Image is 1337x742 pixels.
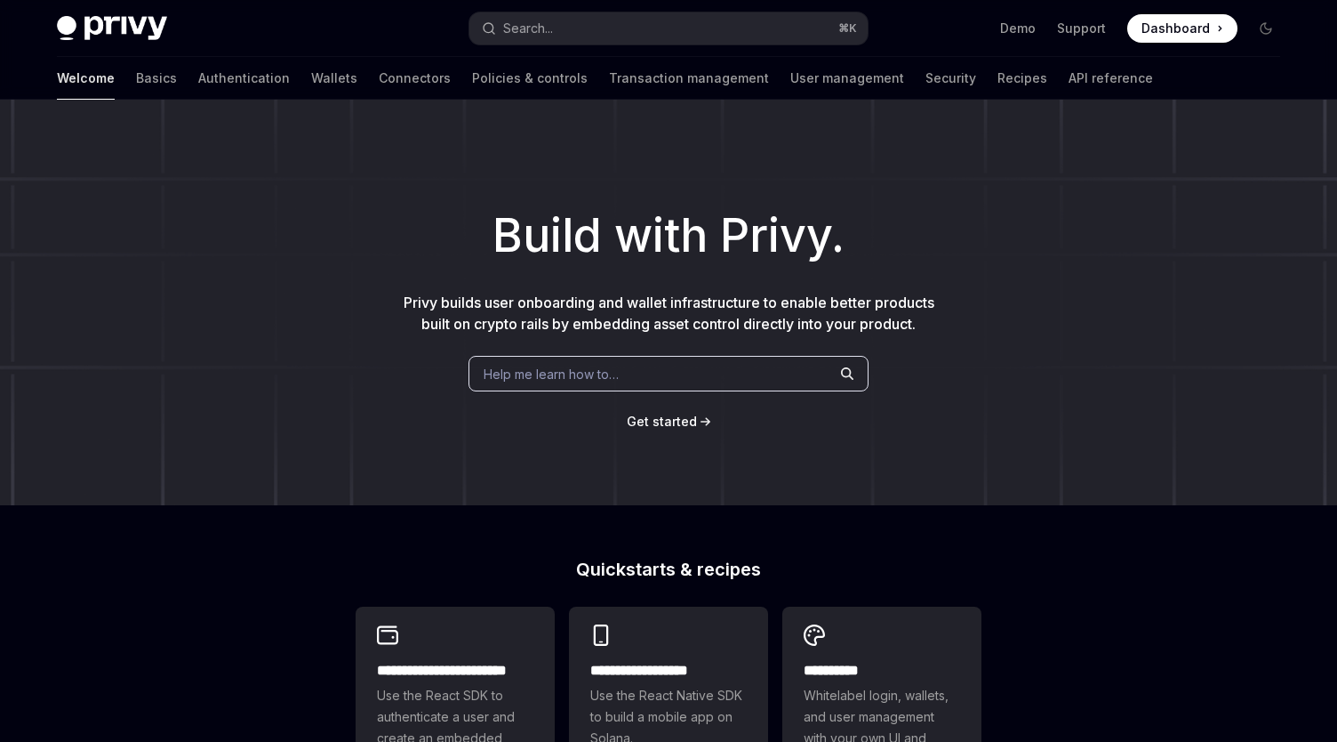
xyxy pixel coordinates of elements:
a: Get started [627,413,697,431]
a: Support [1057,20,1106,37]
button: Search...⌘K [469,12,868,44]
a: Authentication [198,57,290,100]
span: Dashboard [1141,20,1210,37]
a: Security [925,57,976,100]
a: Transaction management [609,57,769,100]
a: Demo [1000,20,1036,37]
img: dark logo [57,16,167,41]
a: Dashboard [1127,14,1237,43]
h2: Quickstarts & recipes [356,561,981,578]
h1: Build with Privy. [28,201,1309,270]
a: Wallets [311,57,357,100]
a: Basics [136,57,177,100]
div: Search... [503,18,553,39]
span: Get started [627,414,697,429]
a: Welcome [57,57,115,100]
a: Connectors [379,57,451,100]
button: Toggle dark mode [1252,14,1280,43]
span: Help me learn how to… [484,365,619,383]
a: Recipes [997,57,1047,100]
span: Privy builds user onboarding and wallet infrastructure to enable better products built on crypto ... [404,294,934,333]
a: API reference [1069,57,1153,100]
a: User management [790,57,904,100]
a: Policies & controls [472,57,588,100]
span: ⌘ K [838,21,857,36]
